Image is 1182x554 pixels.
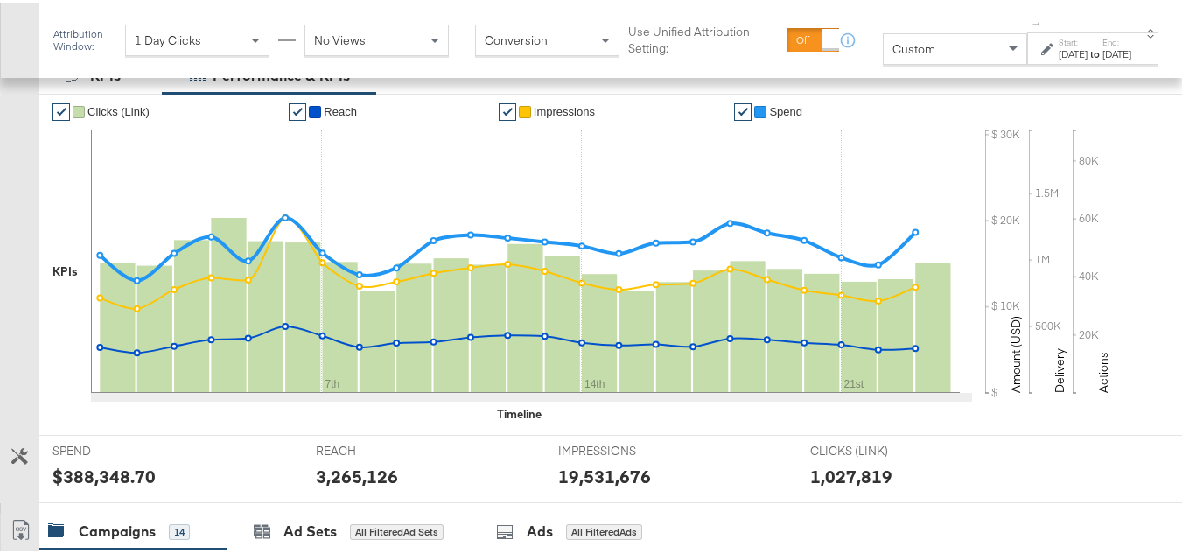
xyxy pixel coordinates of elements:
div: Attribution Window: [52,25,116,50]
a: ✔ [499,101,516,118]
span: CLICKS (LINK) [810,440,941,457]
a: ✔ [52,101,70,118]
span: ↑ [1029,18,1046,25]
text: Amount (USD) [1008,313,1024,390]
span: Impressions [534,102,595,116]
span: Spend [769,102,802,116]
span: Custom [892,39,935,54]
div: 19,531,676 [558,461,651,487]
span: SPEND [52,440,184,457]
div: All Filtered Ad Sets [350,522,444,537]
div: Ads [527,519,553,539]
span: IMPRESSIONS [558,440,689,457]
div: All Filtered Ads [566,522,642,537]
text: Actions [1095,349,1111,390]
div: 3,265,126 [316,461,398,487]
div: Ad Sets [283,519,337,539]
a: ✔ [289,101,306,118]
label: Use Unified Attribution Setting: [628,21,780,53]
text: Delivery [1052,346,1067,390]
label: Start: [1059,34,1088,46]
span: Reach [324,102,357,116]
strong: to [1088,45,1102,58]
div: [DATE] [1102,45,1131,59]
div: Campaigns [79,519,156,539]
div: 1,027,819 [810,461,892,487]
span: No Views [314,30,366,46]
div: 14 [169,522,190,537]
div: Timeline [497,403,542,420]
div: [DATE] [1059,45,1088,59]
a: ✔ [734,101,752,118]
span: Clicks (Link) [87,102,150,116]
span: 1 Day Clicks [135,30,201,46]
div: KPIs [52,261,78,277]
label: End: [1102,34,1131,46]
span: REACH [316,440,447,457]
div: $388,348.70 [52,461,156,487]
span: Conversion [485,30,548,46]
